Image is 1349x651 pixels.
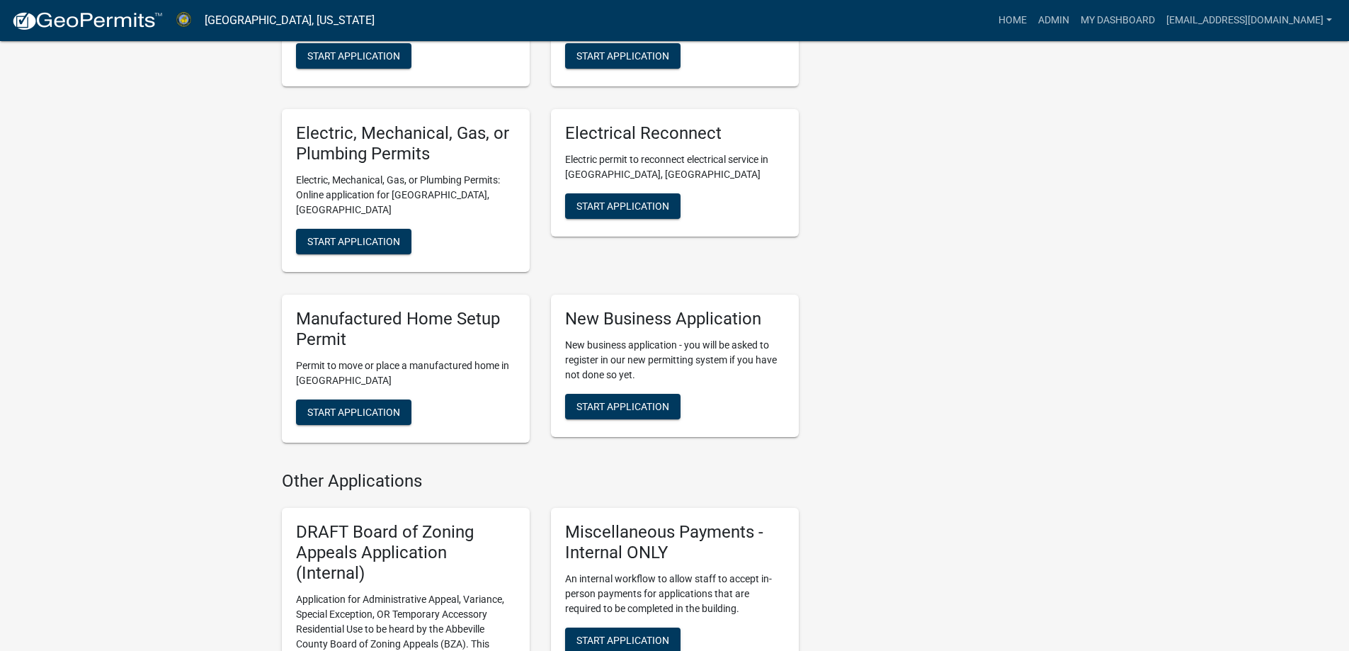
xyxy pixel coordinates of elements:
p: An internal workflow to allow staff to accept in-person payments for applications that are requir... [565,572,785,616]
a: Admin [1032,7,1075,34]
p: Permit to move or place a manufactured home in [GEOGRAPHIC_DATA] [296,358,516,388]
h5: Electrical Reconnect [565,123,785,144]
span: Start Application [576,400,669,412]
span: Start Application [576,50,669,62]
h5: New Business Application [565,309,785,329]
p: New business application - you will be asked to register in our new permitting system if you have... [565,338,785,383]
span: Start Application [307,236,400,247]
a: [EMAIL_ADDRESS][DOMAIN_NAME] [1161,7,1338,34]
span: Start Application [307,50,400,62]
button: Start Application [296,229,411,254]
a: Home [993,7,1032,34]
span: Start Application [307,406,400,417]
h5: Miscellaneous Payments - Internal ONLY [565,522,785,563]
h4: Other Applications [282,471,799,492]
img: Abbeville County, South Carolina [174,11,193,30]
h5: Electric, Mechanical, Gas, or Plumbing Permits [296,123,516,164]
button: Start Application [565,193,681,219]
p: Electric permit to reconnect electrical service in [GEOGRAPHIC_DATA], [GEOGRAPHIC_DATA] [565,152,785,182]
a: [GEOGRAPHIC_DATA], [US_STATE] [205,9,375,33]
button: Start Application [565,394,681,419]
button: Start Application [296,400,411,425]
p: Electric, Mechanical, Gas, or Plumbing Permits: Online application for [GEOGRAPHIC_DATA], [GEOGRA... [296,173,516,217]
h5: Manufactured Home Setup Permit [296,309,516,350]
button: Start Application [565,43,681,69]
button: Start Application [296,43,411,69]
a: My Dashboard [1075,7,1161,34]
span: Start Application [576,200,669,212]
h5: DRAFT Board of Zoning Appeals Application (Internal) [296,522,516,583]
span: Start Application [576,635,669,646]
